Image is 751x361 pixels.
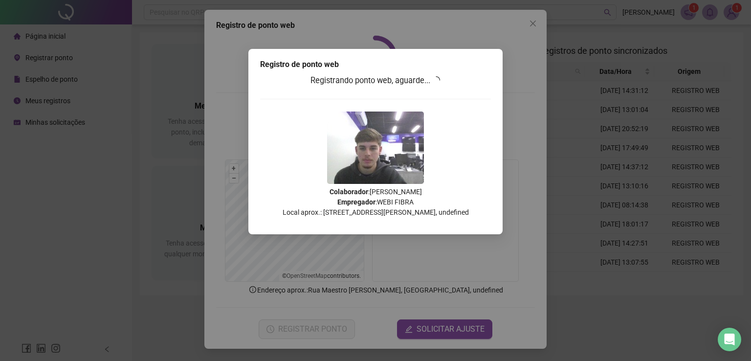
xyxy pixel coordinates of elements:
[260,74,491,87] h3: Registrando ponto web, aguarde...
[330,188,368,196] strong: Colaborador
[260,59,491,70] div: Registro de ponto web
[431,75,442,86] span: loading
[337,198,375,206] strong: Empregador
[327,112,424,184] img: 9k=
[718,328,741,351] div: Open Intercom Messenger
[260,187,491,218] p: : [PERSON_NAME] : WEBI FIBRA Local aprox.: [STREET_ADDRESS][PERSON_NAME], undefined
